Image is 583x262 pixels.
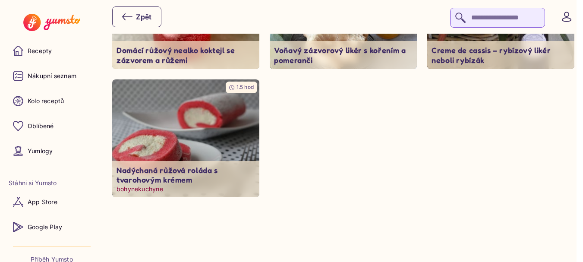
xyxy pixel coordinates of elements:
p: App Store [28,198,57,206]
p: Nákupní seznam [28,72,76,80]
p: Yumlogy [28,147,53,155]
a: Oblíbené [9,116,95,136]
img: Yumsto logo [23,14,80,31]
button: Zpět [112,6,161,27]
a: Yumlogy [9,141,95,161]
img: undefined [108,77,263,200]
p: Oblíbené [28,122,54,130]
a: Recepty [9,41,95,61]
p: Google Play [28,223,62,231]
p: Nadýchaná růžová roláda s tvarohovým krémem [117,165,255,185]
p: Creme de cassis – rybízový likér neboli rybízák [432,45,570,65]
p: Voňavý zázvorový likér s kořením a pomeranči [274,45,413,65]
a: Nákupní seznam [9,66,95,86]
div: Zpět [122,12,151,22]
a: Kolo receptů [9,91,95,111]
p: Recepty [28,47,52,55]
a: undefined1.5 hodNadýchaná růžová roláda s tvarohovým krémembohynekuchyne [112,79,259,197]
a: Google Play [9,217,95,237]
a: App Store [9,192,95,212]
span: 1.5 hod [236,84,254,90]
p: Kolo receptů [28,97,64,105]
p: Domácí růžový nealko koktejl se zázvorem a růžemi [117,45,255,65]
p: bohynekuchyne [117,185,255,193]
li: Stáhni si Yumsto [9,179,95,187]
